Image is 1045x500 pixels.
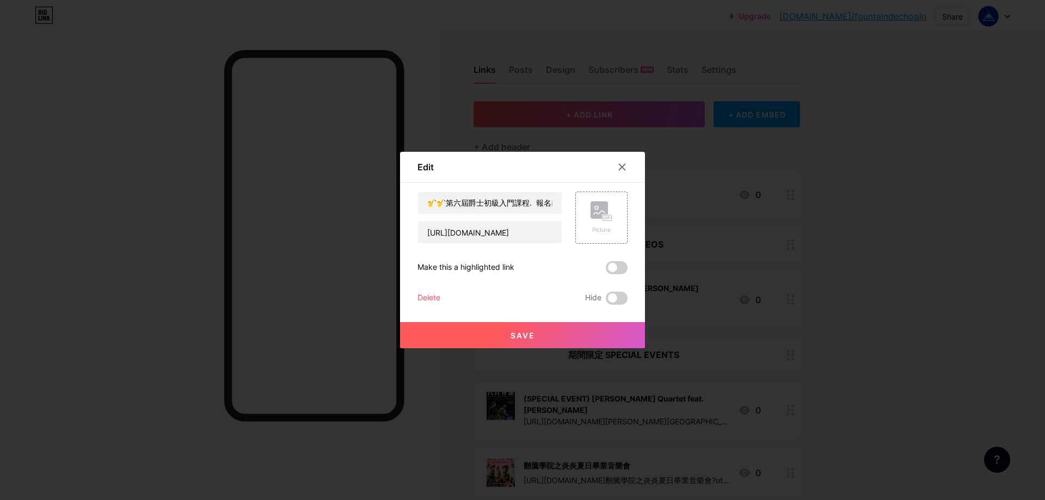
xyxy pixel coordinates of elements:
[591,226,612,234] div: Picture
[417,261,514,274] div: Make this a highlighted link
[511,331,535,340] span: Save
[400,322,645,348] button: Save
[418,192,562,214] input: Title
[417,161,434,174] div: Edit
[585,292,601,305] span: Hide
[417,292,440,305] div: Delete
[418,221,562,243] input: URL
